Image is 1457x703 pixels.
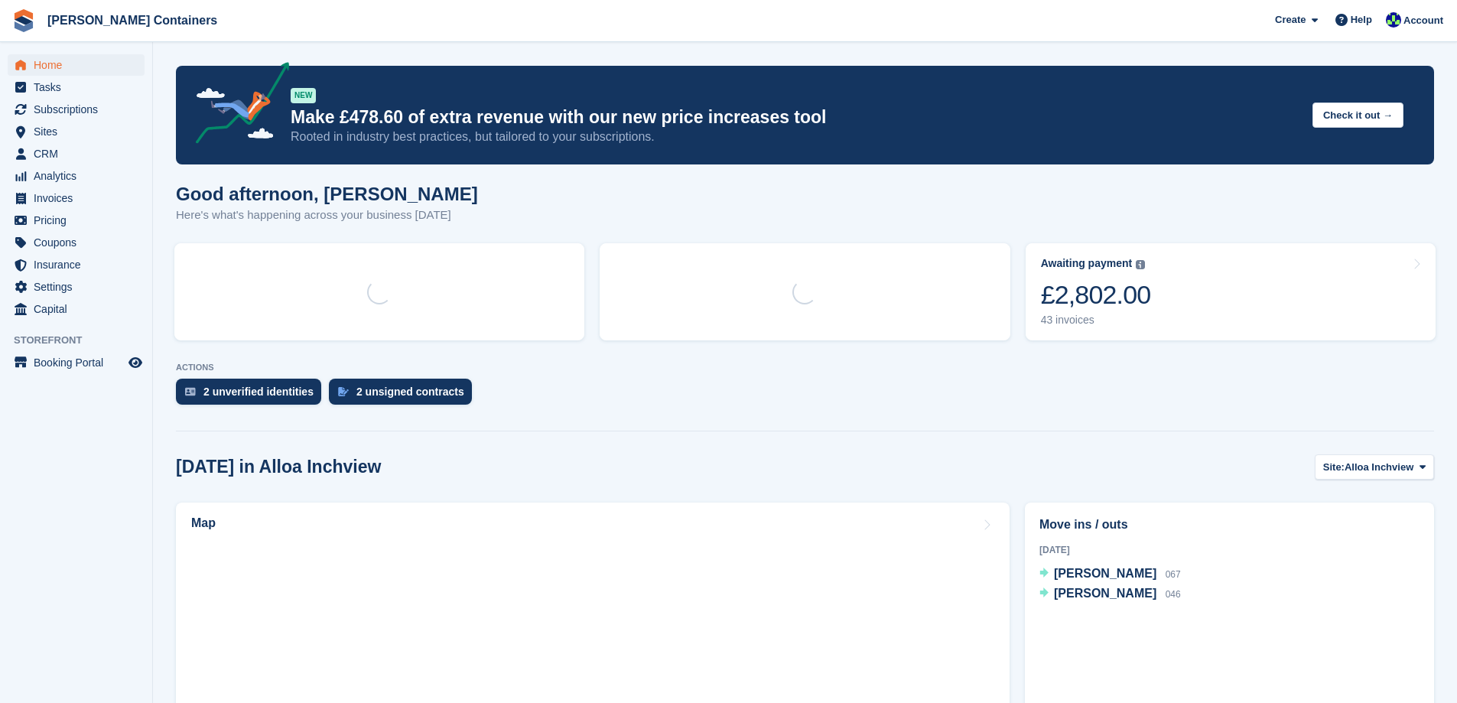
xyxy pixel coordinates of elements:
[1054,587,1156,600] span: [PERSON_NAME]
[34,187,125,209] span: Invoices
[34,165,125,187] span: Analytics
[1312,103,1403,128] button: Check it out →
[8,143,145,164] a: menu
[34,254,125,275] span: Insurance
[8,352,145,373] a: menu
[34,352,125,373] span: Booking Portal
[191,516,216,530] h2: Map
[185,387,196,396] img: verify_identity-adf6edd0f0f0b5bbfe63781bf79b02c33cf7c696d77639b501bdc392416b5a36.svg
[34,232,125,253] span: Coupons
[291,106,1300,129] p: Make £478.60 of extra revenue with our new price increases tool
[1136,260,1145,269] img: icon-info-grey-7440780725fd019a000dd9b08b2336e03edf1995a4989e88bcd33f0948082b44.svg
[1039,565,1181,584] a: [PERSON_NAME] 067
[34,54,125,76] span: Home
[1345,460,1413,475] span: Alloa Inchview
[34,76,125,98] span: Tasks
[1386,12,1401,28] img: Audra Whitelaw
[1026,243,1436,340] a: Awaiting payment £2,802.00 43 invoices
[1039,584,1181,604] a: [PERSON_NAME] 046
[8,99,145,120] a: menu
[8,276,145,298] a: menu
[34,210,125,231] span: Pricing
[176,379,329,412] a: 2 unverified identities
[8,210,145,231] a: menu
[338,387,349,396] img: contract_signature_icon-13c848040528278c33f63329250d36e43548de30e8caae1d1a13099fd9432cc5.svg
[203,386,314,398] div: 2 unverified identities
[1351,12,1372,28] span: Help
[291,129,1300,145] p: Rooted in industry best practices, but tailored to your subscriptions.
[176,184,478,204] h1: Good afternoon, [PERSON_NAME]
[8,76,145,98] a: menu
[8,121,145,142] a: menu
[1041,257,1133,270] div: Awaiting payment
[126,353,145,372] a: Preview store
[1041,279,1151,311] div: £2,802.00
[34,121,125,142] span: Sites
[34,99,125,120] span: Subscriptions
[8,254,145,275] a: menu
[12,9,35,32] img: stora-icon-8386f47178a22dfd0bd8f6a31ec36ba5ce8667c1dd55bd0f319d3a0aa187defe.svg
[1039,543,1420,557] div: [DATE]
[356,386,464,398] div: 2 unsigned contracts
[1166,569,1181,580] span: 067
[1323,460,1345,475] span: Site:
[8,165,145,187] a: menu
[1315,454,1434,480] button: Site: Alloa Inchview
[8,298,145,320] a: menu
[1054,567,1156,580] span: [PERSON_NAME]
[8,232,145,253] a: menu
[34,276,125,298] span: Settings
[34,143,125,164] span: CRM
[176,457,381,477] h2: [DATE] in Alloa Inchview
[329,379,480,412] a: 2 unsigned contracts
[1041,314,1151,327] div: 43 invoices
[1039,516,1420,534] h2: Move ins / outs
[291,88,316,103] div: NEW
[8,187,145,209] a: menu
[41,8,223,33] a: [PERSON_NAME] Containers
[183,62,290,149] img: price-adjustments-announcement-icon-8257ccfd72463d97f412b2fc003d46551f7dbcb40ab6d574587a9cd5c0d94...
[8,54,145,76] a: menu
[1403,13,1443,28] span: Account
[1166,589,1181,600] span: 046
[14,333,152,348] span: Storefront
[1275,12,1306,28] span: Create
[176,207,478,224] p: Here's what's happening across your business [DATE]
[176,363,1434,373] p: ACTIONS
[34,298,125,320] span: Capital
